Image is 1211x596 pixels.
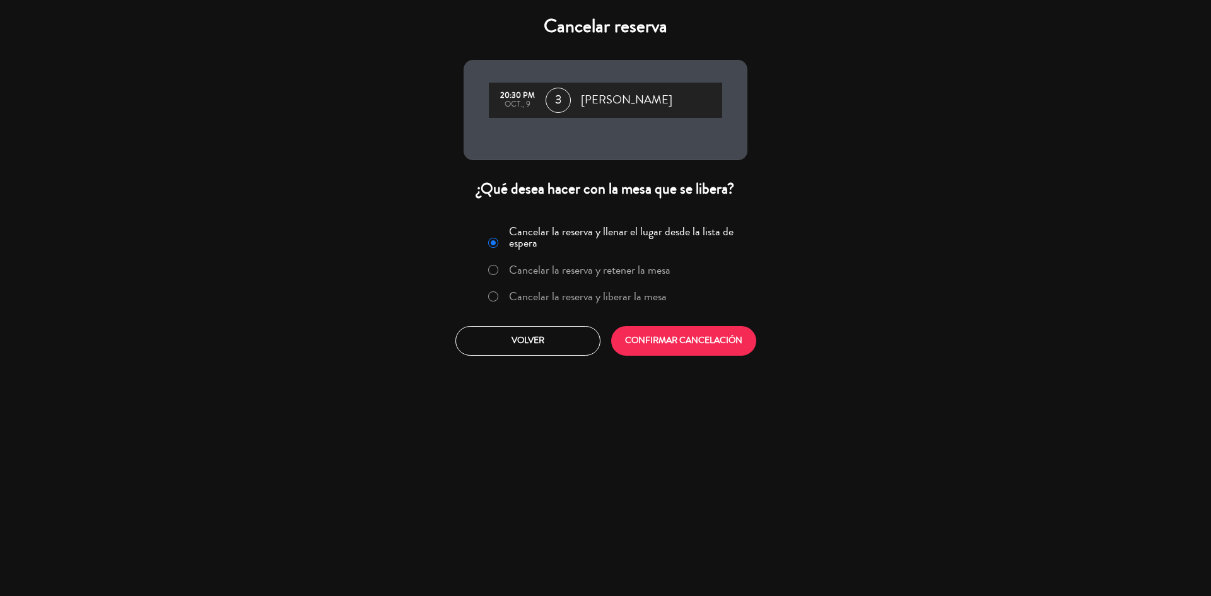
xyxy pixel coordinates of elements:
[581,91,672,110] span: [PERSON_NAME]
[509,264,670,276] label: Cancelar la reserva y retener la mesa
[464,179,747,199] div: ¿Qué desea hacer con la mesa que se libera?
[509,291,667,302] label: Cancelar la reserva y liberar la mesa
[611,326,756,356] button: CONFIRMAR CANCELACIÓN
[464,15,747,38] h4: Cancelar reserva
[509,226,740,248] label: Cancelar la reserva y llenar el lugar desde la lista de espera
[495,100,539,109] div: oct., 9
[455,326,600,356] button: Volver
[495,91,539,100] div: 20:30 PM
[546,88,571,113] span: 3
